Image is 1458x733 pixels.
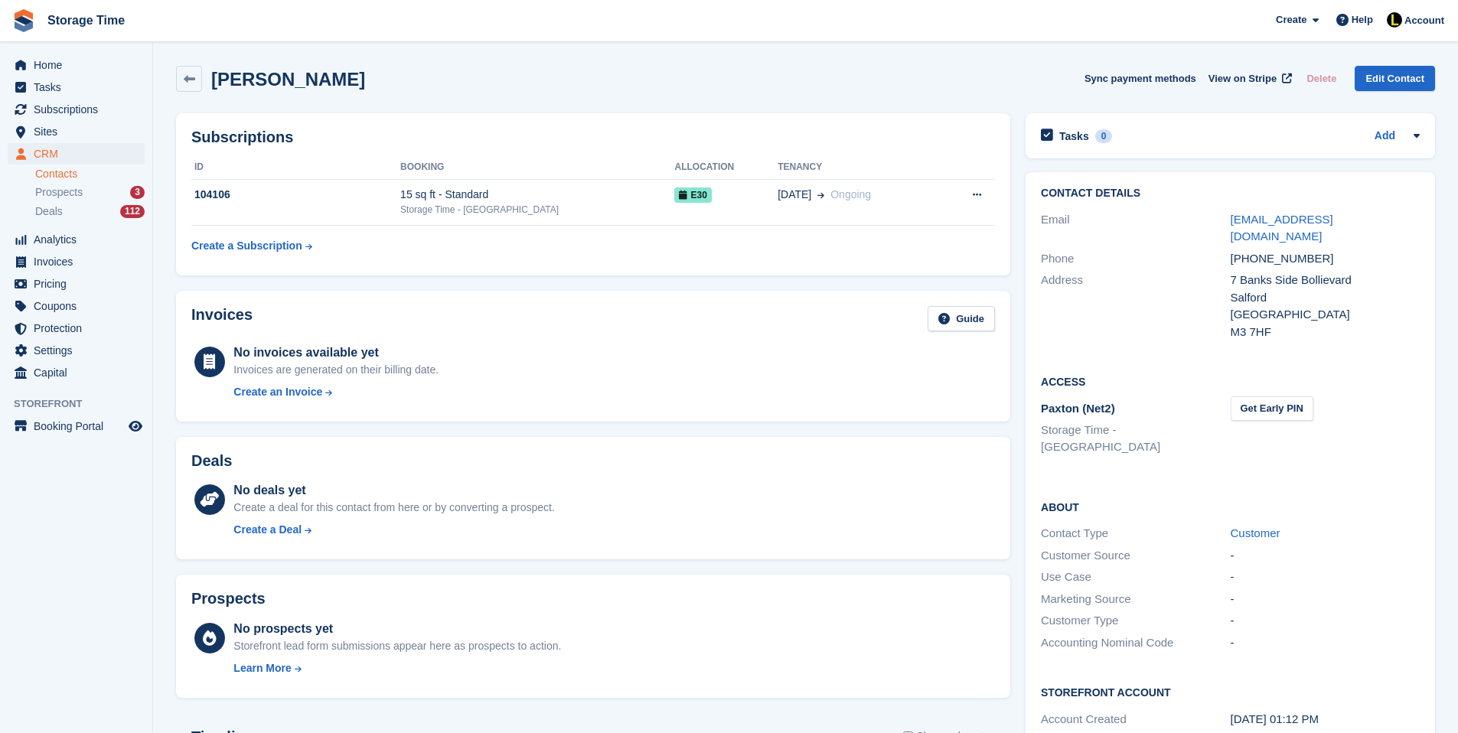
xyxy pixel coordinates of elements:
span: [DATE] [778,187,811,203]
a: Storage Time [41,8,131,33]
span: Pricing [34,273,126,295]
a: [EMAIL_ADDRESS][DOMAIN_NAME] [1231,213,1333,243]
a: View on Stripe [1202,66,1295,91]
h2: Tasks [1059,129,1089,143]
span: Analytics [34,229,126,250]
button: Delete [1300,66,1342,91]
span: Help [1352,12,1373,28]
a: menu [8,318,145,339]
div: Storefront lead form submissions appear here as prospects to action. [233,638,561,654]
div: Storage Time - [GEOGRAPHIC_DATA] [400,203,674,217]
li: Storage Time - [GEOGRAPHIC_DATA] [1041,422,1230,456]
a: menu [8,229,145,250]
span: Booking Portal [34,415,126,437]
div: Address [1041,272,1230,340]
th: Booking [400,155,674,180]
a: menu [8,54,145,76]
button: Get Early PIN [1231,396,1313,422]
div: - [1231,612,1420,630]
div: - [1231,591,1420,608]
a: Create a Deal [233,522,554,538]
div: No invoices available yet [233,344,439,362]
span: Protection [34,318,126,339]
span: View on Stripe [1208,71,1277,86]
span: Storefront [14,396,152,412]
span: Ongoing [830,188,871,200]
span: Invoices [34,251,126,272]
h2: Subscriptions [191,129,995,146]
a: menu [8,295,145,317]
div: No deals yet [233,481,554,500]
button: Sync payment methods [1085,66,1196,91]
h2: Contact Details [1041,187,1420,200]
span: Paxton (Net2) [1041,402,1115,415]
h2: Deals [191,452,232,470]
a: Edit Contact [1355,66,1435,91]
h2: Access [1041,373,1420,389]
span: Home [34,54,126,76]
div: Create a deal for this contact from here or by converting a prospect. [233,500,554,516]
div: Accounting Nominal Code [1041,634,1230,652]
div: Contact Type [1041,525,1230,542]
div: 112 [120,205,145,218]
img: Laaibah Sarwar [1387,12,1402,28]
a: Add [1375,128,1395,145]
div: 3 [130,186,145,199]
a: menu [8,362,145,383]
span: Account [1404,13,1444,28]
div: No prospects yet [233,620,561,638]
span: E30 [674,187,711,203]
div: Customer Source [1041,547,1230,565]
a: menu [8,121,145,142]
div: [GEOGRAPHIC_DATA] [1231,306,1420,324]
div: - [1231,634,1420,652]
div: M3 7HF [1231,324,1420,341]
div: Create a Deal [233,522,302,538]
div: [PHONE_NUMBER] [1231,250,1420,268]
a: Preview store [126,417,145,435]
div: Learn More [233,660,291,676]
img: stora-icon-8386f47178a22dfd0bd8f6a31ec36ba5ce8667c1dd55bd0f319d3a0aa187defe.svg [12,9,35,32]
div: 7 Banks Side Bollievard [1231,272,1420,289]
div: Create a Subscription [191,238,302,254]
span: Create [1276,12,1306,28]
div: Invoices are generated on their billing date. [233,362,439,378]
a: Create a Subscription [191,232,312,260]
div: [DATE] 01:12 PM [1231,711,1420,728]
div: 104106 [191,187,400,203]
span: Sites [34,121,126,142]
span: Tasks [34,77,126,98]
a: Customer [1231,526,1280,539]
div: - [1231,568,1420,586]
span: Deals [35,204,63,219]
a: Prospects 3 [35,184,145,200]
a: Learn More [233,660,561,676]
th: Tenancy [778,155,939,180]
h2: [PERSON_NAME] [211,69,365,90]
h2: Storefront Account [1041,684,1420,699]
a: menu [8,415,145,437]
div: Email [1041,211,1230,246]
a: menu [8,340,145,361]
span: Subscriptions [34,99,126,120]
span: Capital [34,362,126,383]
div: Account Created [1041,711,1230,728]
span: Prospects [35,185,83,200]
a: Deals 112 [35,204,145,220]
span: CRM [34,143,126,165]
a: Contacts [35,167,145,181]
div: Use Case [1041,568,1230,586]
div: Phone [1041,250,1230,268]
th: ID [191,155,400,180]
a: menu [8,251,145,272]
a: menu [8,273,145,295]
a: Create an Invoice [233,384,439,400]
div: Customer Type [1041,612,1230,630]
a: menu [8,77,145,98]
div: Marketing Source [1041,591,1230,608]
h2: About [1041,499,1420,514]
h2: Prospects [191,590,266,608]
div: 15 sq ft - Standard [400,187,674,203]
div: 0 [1095,129,1113,143]
span: Coupons [34,295,126,317]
